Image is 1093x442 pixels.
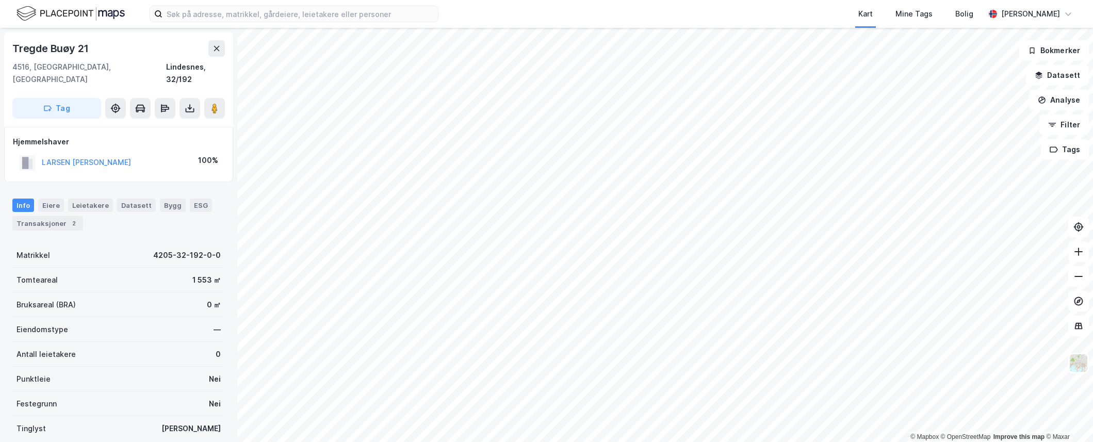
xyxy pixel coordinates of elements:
div: Leietakere [68,199,113,212]
button: Filter [1039,114,1089,135]
div: Nei [209,373,221,385]
div: Bolig [955,8,973,20]
button: Tags [1041,139,1089,160]
button: Datasett [1026,65,1089,86]
input: Søk på adresse, matrikkel, gårdeiere, leietakere eller personer [162,6,438,22]
a: Improve this map [993,433,1045,440]
img: Z [1069,353,1088,373]
div: [PERSON_NAME] [161,422,221,435]
div: Tomteareal [17,274,58,286]
div: Nei [209,398,221,410]
div: Transaksjoner [12,216,83,231]
div: Tregde Buøy 21 [12,40,91,57]
div: Bygg [160,199,186,212]
img: logo.f888ab2527a4732fd821a326f86c7f29.svg [17,5,125,23]
div: Hjemmelshaver [13,136,224,148]
button: Tag [12,98,101,119]
div: Punktleie [17,373,51,385]
a: Mapbox [910,433,939,440]
div: Matrikkel [17,249,50,261]
div: 4516, [GEOGRAPHIC_DATA], [GEOGRAPHIC_DATA] [12,61,166,86]
div: 0 ㎡ [207,299,221,311]
iframe: Chat Widget [1041,392,1093,442]
div: 4205-32-192-0-0 [153,249,221,261]
div: Bruksareal (BRA) [17,299,76,311]
div: Eiendomstype [17,323,68,336]
div: Eiere [38,199,64,212]
div: ESG [190,199,212,212]
div: Tinglyst [17,422,46,435]
button: Analyse [1029,90,1089,110]
div: Lindesnes, 32/192 [166,61,225,86]
div: Antall leietakere [17,348,76,361]
button: Bokmerker [1019,40,1089,61]
a: OpenStreetMap [941,433,991,440]
div: Mine Tags [895,8,933,20]
div: Kontrollprogram for chat [1041,392,1093,442]
div: 1 553 ㎡ [192,274,221,286]
div: Datasett [117,199,156,212]
div: Info [12,199,34,212]
div: Kart [858,8,873,20]
div: [PERSON_NAME] [1001,8,1060,20]
div: 2 [69,218,79,228]
div: 100% [198,154,218,167]
div: Festegrunn [17,398,57,410]
div: 0 [216,348,221,361]
div: — [214,323,221,336]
